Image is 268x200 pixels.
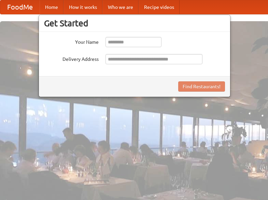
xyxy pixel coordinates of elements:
[0,0,40,14] a: FoodMe
[44,37,99,45] label: Your Name
[139,0,180,14] a: Recipe videos
[44,54,99,63] label: Delivery Address
[102,0,139,14] a: Who we are
[44,18,225,28] h3: Get Started
[178,81,225,92] button: Find Restaurants!
[40,0,64,14] a: Home
[64,0,102,14] a: How it works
